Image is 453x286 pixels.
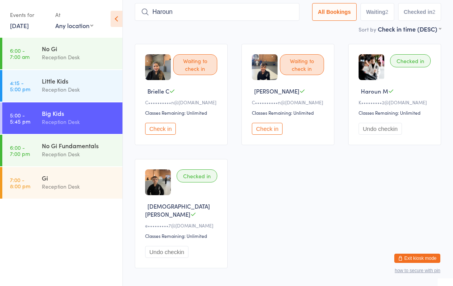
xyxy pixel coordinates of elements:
time: 6:00 - 7:00 am [10,47,30,60]
time: 6:00 - 7:00 pm [10,144,30,157]
input: Search [135,3,299,21]
img: image1753168414.png [145,169,171,195]
div: Gi [42,174,116,182]
time: 5:00 - 5:45 pm [10,112,30,124]
button: All Bookings [312,3,357,21]
button: Exit kiosk mode [394,254,440,263]
button: Check in [252,123,283,135]
img: image1726889537.png [145,54,171,80]
time: 4:15 - 5:00 pm [10,80,30,92]
div: Little Kids [42,77,116,85]
button: Check in [145,123,176,135]
div: Waiting to check in [280,54,324,75]
div: Reception Desk [42,85,116,94]
div: 2 [385,9,389,15]
div: Checked in [177,169,217,182]
div: Reception Desk [42,150,116,159]
div: Check in time (DESC) [378,25,441,33]
time: 7:00 - 8:00 pm [10,177,30,189]
div: Classes Remaining: Unlimited [359,109,433,116]
div: Classes Remaining: Unlimited [145,232,220,239]
a: [DATE] [10,21,29,30]
div: At [55,8,93,21]
a: 7:00 -8:00 pmGiReception Desk [2,167,122,199]
button: Undo checkin [359,123,402,135]
div: e•••••••••7@[DOMAIN_NAME] [145,222,220,229]
div: K•••••••••2@[DOMAIN_NAME] [359,99,433,105]
img: image1738120750.png [359,54,384,80]
span: Haroun M [361,87,388,95]
div: C••••••••••n@[DOMAIN_NAME] [145,99,220,105]
div: Reception Desk [42,182,116,191]
button: Checked in2 [398,3,441,21]
a: 6:00 -7:00 amNo GiReception Desk [2,38,122,69]
div: Checked in [390,54,431,67]
div: 2 [432,9,435,15]
button: Undo checkin [145,246,188,258]
span: [PERSON_NAME] [254,87,299,95]
div: Reception Desk [42,117,116,126]
div: Events for [10,8,48,21]
div: Classes Remaining: Unlimited [145,109,220,116]
div: C••••••••••n@[DOMAIN_NAME] [252,99,326,105]
div: No Gi Fundamentals [42,141,116,150]
a: 4:15 -5:00 pmLittle KidsReception Desk [2,70,122,102]
a: 6:00 -7:00 pmNo Gi FundamentalsReception Desk [2,135,122,166]
div: Reception Desk [42,53,116,62]
span: Brielle C [147,87,169,95]
div: Any location [55,21,93,30]
a: 5:00 -5:45 pmBig KidsReception Desk [2,102,122,134]
div: Waiting to check in [173,54,217,75]
div: Classes Remaining: Unlimited [252,109,326,116]
button: how to secure with pin [395,268,440,273]
img: image1726889569.png [252,54,278,80]
button: Waiting2 [360,3,394,21]
label: Sort by [359,25,376,33]
div: Big Kids [42,109,116,117]
div: No Gi [42,44,116,53]
span: [DEMOGRAPHIC_DATA][PERSON_NAME] [145,202,210,218]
